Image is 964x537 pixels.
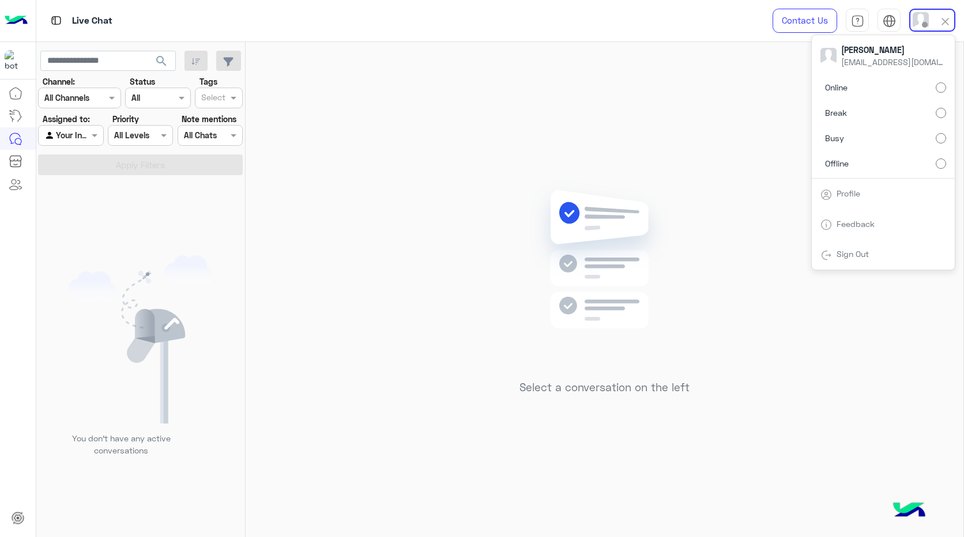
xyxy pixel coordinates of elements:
img: userImage [820,48,837,64]
img: tab [883,14,896,28]
img: tab [820,249,832,261]
img: 322208621163248 [5,50,25,71]
p: You don’t have any active conversations [63,432,179,457]
img: tab [820,219,832,230]
label: Status [130,75,155,88]
input: Busy [936,133,946,143]
img: hulul-logo.png [889,491,929,531]
input: Online [936,82,946,93]
input: Break [936,108,946,118]
span: [PERSON_NAME] [841,44,945,56]
p: Live Chat [72,13,112,29]
button: Apply Filters [38,154,243,175]
label: Channel: [43,75,75,88]
span: [EMAIL_ADDRESS][DOMAIN_NAME] [841,56,945,68]
label: Note mentions [182,113,236,125]
span: Offline [825,157,849,169]
span: Busy [825,132,844,144]
div: Select [199,91,225,106]
h5: Select a conversation on the left [519,381,690,394]
img: no messages [521,181,688,372]
img: empty users [68,255,213,423]
span: Online [825,81,848,93]
label: Assigned to: [43,113,90,125]
a: Profile [837,188,860,198]
a: Feedback [837,219,875,229]
a: Sign Out [837,249,869,259]
img: userImage [913,12,929,28]
img: tab [820,189,832,201]
img: Logo [5,9,28,33]
input: Offline [936,158,946,169]
button: search [148,51,176,75]
a: Contact Us [773,9,837,33]
label: Priority [112,113,139,125]
a: tab [846,9,869,33]
span: Break [825,107,847,119]
img: tab [49,13,63,28]
span: search [155,54,168,68]
label: Tags [199,75,217,88]
img: tab [851,14,864,28]
img: close [939,15,952,28]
